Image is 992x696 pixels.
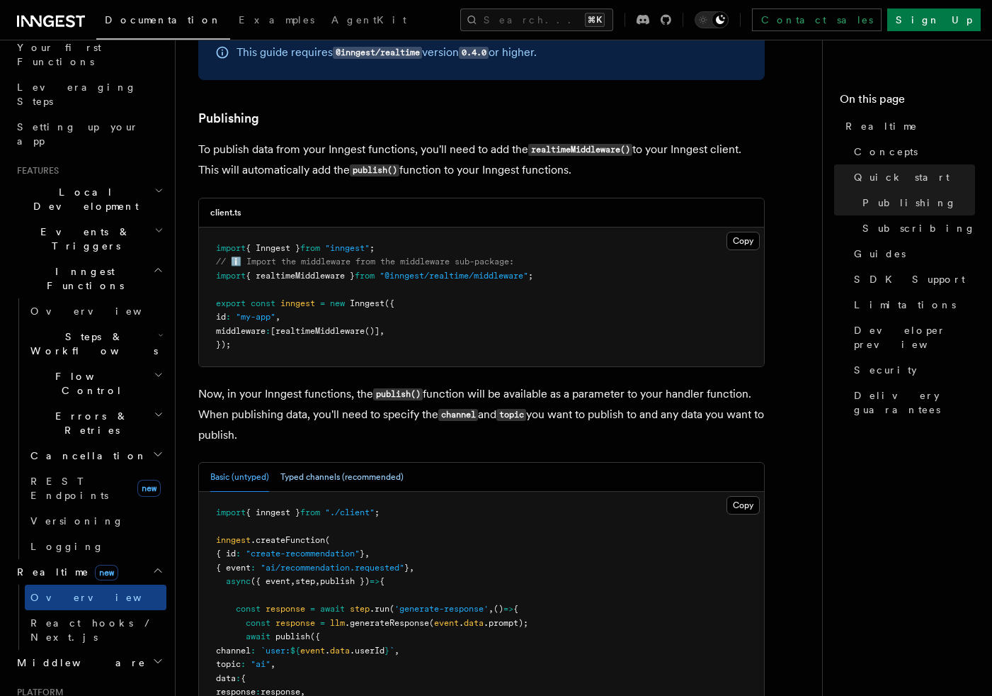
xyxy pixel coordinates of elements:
[848,266,975,292] a: SDK Support
[226,312,231,322] span: :
[494,604,503,614] span: ()
[236,43,537,63] p: This guide requires version or higher.
[11,585,166,650] div: Realtimenew
[373,388,423,400] code: publish()
[251,576,290,586] span: ({ event
[11,656,146,670] span: Middleware
[429,618,434,628] span: (
[513,604,518,614] span: {
[752,9,882,31] a: Contact sales
[585,13,605,27] kbd: ⌘K
[251,563,256,573] span: :
[30,541,104,552] span: Logging
[11,298,166,559] div: Inngest Functions
[854,298,956,312] span: Limitations
[503,604,513,614] span: =>
[330,298,345,308] span: new
[275,312,280,322] span: ,
[325,535,330,545] span: (
[854,363,917,377] span: Security
[355,271,375,281] span: from
[857,190,975,215] a: Publishing
[216,507,246,517] span: import
[11,165,59,176] span: Features
[434,618,459,628] span: event
[198,140,765,181] p: To publish data from your Inngest functions, you'll need to add the to your Inngest client. This ...
[460,9,613,31] button: Search...⌘K
[320,618,325,628] span: =
[210,463,269,492] button: Basic (untyped)
[30,592,176,603] span: Overview
[295,576,315,586] span: step
[216,535,251,545] span: inngest
[241,659,246,669] span: :
[840,91,975,113] h4: On this page
[459,618,464,628] span: .
[30,617,156,643] span: React hooks / Next.js
[275,618,315,628] span: response
[320,604,345,614] span: await
[25,610,166,650] a: React hooks / Next.js
[848,241,975,266] a: Guides
[528,144,632,156] code: realtimeMiddleware()
[726,496,760,515] button: Copy
[380,576,384,586] span: {
[30,515,124,527] span: Versioning
[236,604,261,614] span: const
[320,576,370,586] span: publish })
[198,384,765,445] p: Now, in your Inngest functions, the function will be available as a parameter to your handler fun...
[409,563,414,573] span: ,
[350,164,399,176] code: publish()
[25,409,154,437] span: Errors & Retries
[375,507,380,517] span: ;
[95,565,118,580] span: new
[848,292,975,318] a: Limitations
[25,330,158,358] span: Steps & Workflows
[484,618,528,628] span: .prompt);
[25,324,166,364] button: Steps & Workflows
[216,271,246,281] span: import
[251,659,270,669] span: "ai"
[251,298,275,308] span: const
[261,563,404,573] span: "ai/recommendation.requested"
[210,207,241,218] h3: client.ts
[848,318,975,357] a: Developer preview
[854,323,975,352] span: Developer preview
[236,673,241,683] span: :
[216,339,231,349] span: });
[216,326,266,336] span: middleware
[246,243,300,253] span: { Inngest }
[848,139,975,164] a: Concepts
[320,298,325,308] span: =
[528,271,533,281] span: ;
[236,312,275,322] span: "my-app"
[96,4,230,40] a: Documentation
[384,298,394,308] span: ({
[246,271,355,281] span: { realtimeMiddleware }
[275,632,310,641] span: publish
[848,164,975,190] a: Quick start
[246,618,270,628] span: const
[17,82,137,107] span: Leveraging Steps
[17,42,101,67] span: Your first Functions
[389,646,394,656] span: `
[25,468,166,508] a: REST Endpointsnew
[30,305,176,317] span: Overview
[330,646,350,656] span: data
[365,326,380,336] span: ()]
[840,113,975,139] a: Realtime
[11,225,154,253] span: Events & Triggers
[137,480,161,497] span: new
[17,121,139,147] span: Setting up your app
[11,565,118,579] span: Realtime
[848,357,975,383] a: Security
[216,549,236,559] span: { id
[726,232,760,250] button: Copy
[300,507,320,517] span: from
[11,650,166,675] button: Middleware
[25,403,166,443] button: Errors & Retries
[216,243,246,253] span: import
[854,388,975,417] span: Delivery guarantees
[30,476,108,501] span: REST Endpoints
[25,508,166,534] a: Versioning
